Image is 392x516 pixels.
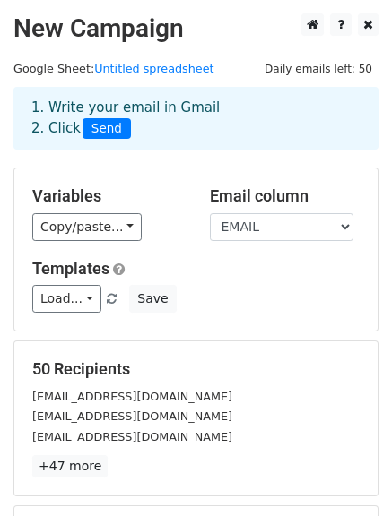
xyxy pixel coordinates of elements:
[32,285,101,313] a: Load...
[94,62,213,75] a: Untitled spreadsheet
[83,118,131,140] span: Send
[13,62,214,75] small: Google Sheet:
[32,186,183,206] h5: Variables
[302,430,392,516] iframe: Chat Widget
[32,455,108,477] a: +47 more
[32,259,109,278] a: Templates
[210,186,361,206] h5: Email column
[302,430,392,516] div: Widget Obrolan
[32,409,232,423] small: [EMAIL_ADDRESS][DOMAIN_NAME]
[32,390,232,403] small: [EMAIL_ADDRESS][DOMAIN_NAME]
[32,359,360,379] h5: 50 Recipients
[32,213,142,241] a: Copy/paste...
[13,13,379,44] h2: New Campaign
[258,59,379,79] span: Daily emails left: 50
[18,98,374,139] div: 1. Write your email in Gmail 2. Click
[32,430,232,443] small: [EMAIL_ADDRESS][DOMAIN_NAME]
[258,62,379,75] a: Daily emails left: 50
[129,285,176,313] button: Save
